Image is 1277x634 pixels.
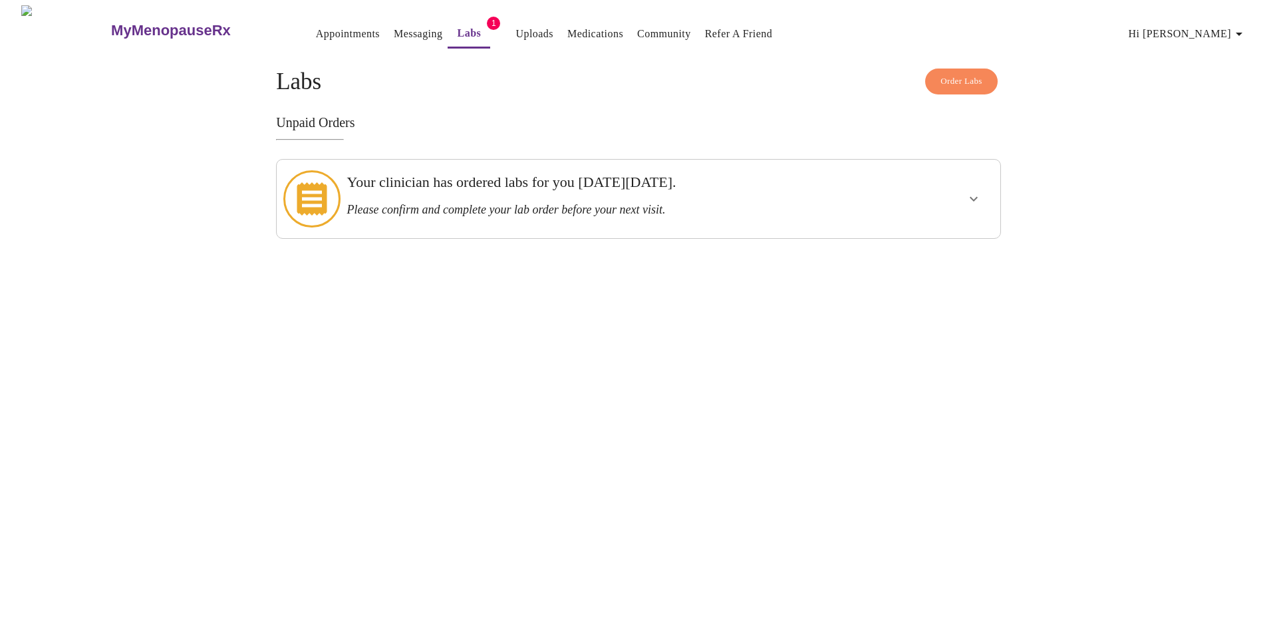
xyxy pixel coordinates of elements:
button: Community [632,21,696,47]
a: Medications [567,25,623,43]
button: Medications [562,21,629,47]
a: Labs [458,24,482,43]
button: show more [958,183,990,215]
h3: Unpaid Orders [276,115,1001,130]
a: Appointments [316,25,380,43]
button: Order Labs [925,69,998,94]
button: Hi [PERSON_NAME] [1123,21,1252,47]
h3: Please confirm and complete your lab order before your next visit. [347,203,860,217]
a: Messaging [394,25,442,43]
a: Uploads [515,25,553,43]
img: MyMenopauseRx Logo [21,5,110,55]
span: 1 [487,17,500,30]
button: Uploads [510,21,559,47]
span: Order Labs [940,74,982,89]
a: Refer a Friend [705,25,773,43]
a: MyMenopauseRx [110,7,284,54]
button: Refer a Friend [700,21,778,47]
h4: Labs [276,69,1001,95]
button: Messaging [388,21,448,47]
a: Community [637,25,691,43]
button: Appointments [311,21,385,47]
button: Labs [448,20,490,49]
span: Hi [PERSON_NAME] [1129,25,1247,43]
h3: Your clinician has ordered labs for you [DATE][DATE]. [347,174,860,191]
h3: MyMenopauseRx [111,22,231,39]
